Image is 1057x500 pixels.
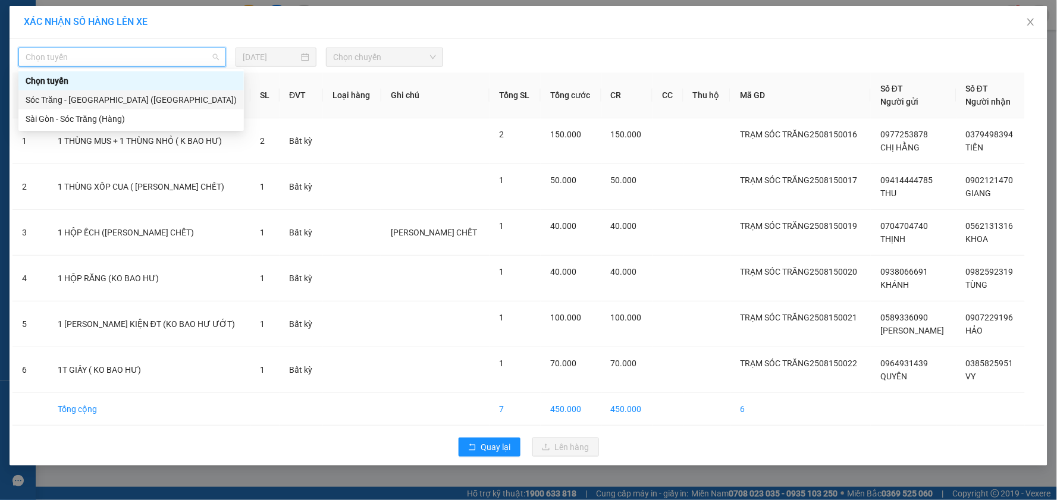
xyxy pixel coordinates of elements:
[740,267,857,276] span: TRẠM SÓC TRĂNG2508150020
[280,301,323,347] td: Bất kỳ
[966,280,988,290] span: TÙNG
[24,16,148,27] span: XÁC NHẬN SỐ HÀNG LÊN XE
[26,74,237,87] div: Chọn tuyến
[740,130,857,139] span: TRẠM SÓC TRĂNG2508150016
[730,73,871,118] th: Mã GD
[48,118,250,164] td: 1 THÙNG MUS + 1 THÙNG NHỎ ( K BAO HƯ)
[18,109,244,128] div: Sài Gòn - Sóc Trăng (Hàng)
[48,347,250,393] td: 1T GIẤY ( KO BAO HƯ)
[966,84,989,93] span: Số ĐT
[550,221,576,231] span: 40.000
[260,182,265,191] span: 1
[601,393,653,426] td: 450.000
[260,319,265,329] span: 1
[880,313,928,322] span: 0589336090
[880,175,933,185] span: 09414444785
[611,221,637,231] span: 40.000
[323,73,381,118] th: Loại hàng
[966,267,1014,276] span: 0982592319
[550,175,576,185] span: 50.000
[260,228,265,237] span: 1
[26,112,237,125] div: Sài Gòn - Sóc Trăng (Hàng)
[880,188,896,198] span: THU
[1014,6,1047,39] button: Close
[468,443,476,452] span: rollback
[12,73,48,118] th: STT
[966,359,1014,368] span: 0385825951
[611,313,642,322] span: 100.000
[333,48,436,66] span: Chọn chuyến
[550,267,576,276] span: 40.000
[280,164,323,210] td: Bất kỳ
[48,256,250,301] td: 1 HỘP RĂNG (KO BAO HƯ)
[730,393,871,426] td: 6
[18,90,244,109] div: Sóc Trăng - Sài Gòn (Hàng)
[880,280,909,290] span: KHÁNH
[653,73,683,118] th: CC
[12,118,48,164] td: 1
[966,234,989,244] span: KHOA
[966,313,1014,322] span: 0907229196
[740,221,857,231] span: TRẠM SÓC TRĂNG2508150019
[499,130,504,139] span: 2
[391,228,477,237] span: [PERSON_NAME] CHẾT
[48,164,250,210] td: 1 THÙNG XỐP CUA ( [PERSON_NAME] CHẾT)
[48,393,250,426] td: Tổng cộng
[541,393,601,426] td: 450.000
[880,84,903,93] span: Số ĐT
[48,210,250,256] td: 1 HỘP ẾCH ([PERSON_NAME] CHẾT)
[12,301,48,347] td: 5
[880,234,905,244] span: THỊNH
[532,438,599,457] button: uploadLên hàng
[260,136,265,146] span: 2
[499,221,504,231] span: 1
[740,313,857,322] span: TRẠM SÓC TRĂNG2508150021
[740,175,857,185] span: TRẠM SÓC TRĂNG2508150017
[966,221,1014,231] span: 0562131316
[880,97,918,106] span: Người gửi
[740,359,857,368] span: TRẠM SÓC TRĂNG2508150022
[499,359,504,368] span: 1
[550,359,576,368] span: 70.000
[381,73,490,118] th: Ghi chú
[243,51,299,64] input: 16/08/2025
[966,372,976,381] span: VY
[280,347,323,393] td: Bất kỳ
[499,313,504,322] span: 1
[611,267,637,276] span: 40.000
[490,393,540,426] td: 7
[481,441,511,454] span: Quay lại
[459,438,520,457] button: rollbackQuay lại
[26,93,237,106] div: Sóc Trăng - [GEOGRAPHIC_DATA] ([GEOGRAPHIC_DATA])
[966,97,1011,106] span: Người nhận
[966,130,1014,139] span: 0379498394
[601,73,653,118] th: CR
[611,130,642,139] span: 150.000
[541,73,601,118] th: Tổng cước
[611,175,637,185] span: 50.000
[490,73,540,118] th: Tổng SL
[499,267,504,276] span: 1
[683,73,730,118] th: Thu hộ
[260,273,265,283] span: 1
[280,118,323,164] td: Bất kỳ
[966,143,984,152] span: TIẾN
[550,130,581,139] span: 150.000
[12,210,48,256] td: 3
[250,73,280,118] th: SL
[880,267,928,276] span: 0938066691
[966,188,992,198] span: GIANG
[26,48,219,66] span: Chọn tuyến
[880,130,928,139] span: 0977253878
[280,210,323,256] td: Bất kỳ
[1026,17,1036,27] span: close
[280,73,323,118] th: ĐVT
[880,143,920,152] span: CHỊ HẰNG
[550,313,581,322] span: 100.000
[260,365,265,375] span: 1
[880,326,944,335] span: [PERSON_NAME]
[880,372,907,381] span: QUYÊN
[880,221,928,231] span: 0704704740
[18,71,244,90] div: Chọn tuyến
[880,359,928,368] span: 0964931439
